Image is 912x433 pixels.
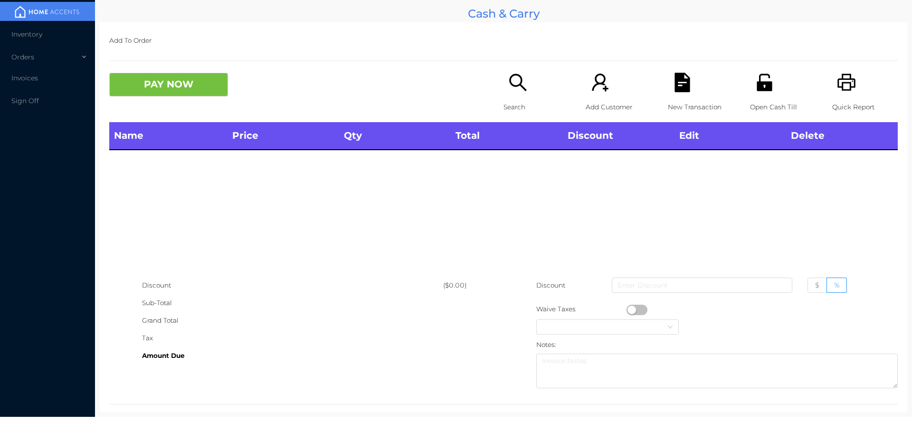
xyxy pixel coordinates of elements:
p: Add To Order [109,32,898,49]
div: Cash & Carry [100,5,907,22]
div: Amount Due [142,347,443,365]
th: Delete [786,122,898,150]
button: PAY NOW [109,73,228,96]
span: Sign Off [11,96,39,105]
p: Search [503,98,569,116]
div: Tax [142,329,443,347]
div: Discount [142,277,443,294]
th: Name [109,122,228,150]
th: Qty [339,122,451,150]
p: Discount [536,277,566,294]
input: Enter Discount [612,278,792,293]
i: icon: user-add [590,73,610,92]
th: Price [228,122,339,150]
span: Inventory [11,30,42,38]
div: Waive Taxes [536,300,627,318]
i: icon: search [508,73,528,92]
span: $ [815,281,819,289]
i: icon: printer [837,73,856,92]
p: Quick Report [832,98,898,116]
p: New Transaction [668,98,733,116]
div: ($0.00) [443,277,503,294]
div: Grand Total [142,312,443,329]
i: icon: file-text [673,73,692,92]
i: icon: down [667,324,673,331]
div: Sub-Total [142,294,443,312]
i: icon: unlock [755,73,774,92]
span: Invoices [11,74,38,82]
p: Add Customer [586,98,651,116]
label: Notes: [536,341,556,348]
p: Open Cash Till [750,98,816,116]
th: Edit [674,122,786,150]
th: Total [451,122,562,150]
span: % [834,281,839,289]
th: Discount [563,122,674,150]
img: mainBanner [11,5,83,19]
